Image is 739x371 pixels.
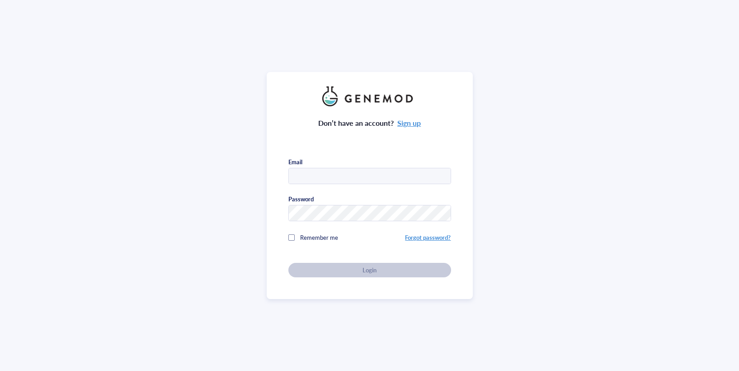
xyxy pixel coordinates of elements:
span: Remember me [300,233,338,242]
div: Email [288,158,302,166]
a: Sign up [397,118,421,128]
img: genemod_logo_light-BcqUzbGq.png [322,86,417,106]
div: Password [288,195,314,203]
a: Forgot password? [405,233,451,242]
div: Don’t have an account? [318,117,421,129]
